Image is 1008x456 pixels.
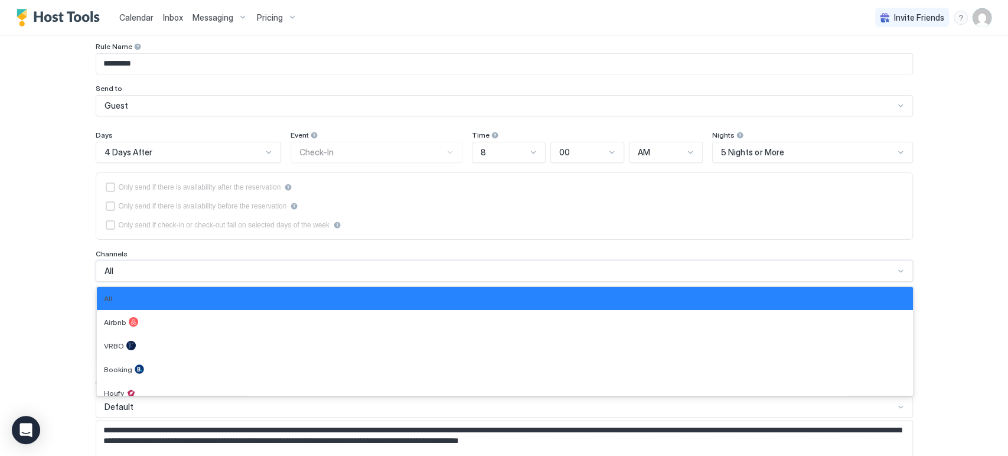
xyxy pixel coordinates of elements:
span: Time [472,131,490,139]
span: Event [291,131,309,139]
span: Booking [104,365,132,374]
a: Calendar [119,11,154,24]
span: 4 Days After [105,147,152,158]
span: All [104,294,112,303]
div: isLimited [106,220,903,230]
span: All [105,266,113,276]
span: Airbnb [104,318,126,327]
span: Messaging [193,12,233,23]
span: Default [105,402,133,412]
span: 5 Nights or More [721,147,784,158]
span: Rule Name [96,42,132,51]
div: afterReservation [106,183,903,192]
a: Host Tools Logo [17,9,105,27]
span: Houfy [104,389,124,398]
span: Invite Friends [894,12,944,23]
span: Pricing [257,12,283,23]
div: Only send if check-in or check-out fall on selected days of the week [119,221,330,229]
span: Send to [96,84,122,93]
span: VRBO [104,341,124,350]
a: Inbox [163,11,183,24]
div: Write Message [96,379,150,392]
div: beforeReservation [106,201,903,211]
div: User profile [973,8,991,27]
span: AM [638,147,650,158]
input: Input Field [96,54,912,74]
span: Nights [712,131,735,139]
div: Open Intercom Messenger [12,416,40,444]
div: menu [954,11,968,25]
span: Days [96,131,113,139]
div: Only send if there is availability before the reservation [119,202,287,210]
div: Only send if there is availability after the reservation [119,183,281,191]
span: Channels [96,249,128,258]
span: 8 [481,147,486,158]
span: Inbox [163,12,183,22]
span: Guest [105,100,128,111]
span: Calendar [119,12,154,22]
span: 00 [559,147,570,158]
